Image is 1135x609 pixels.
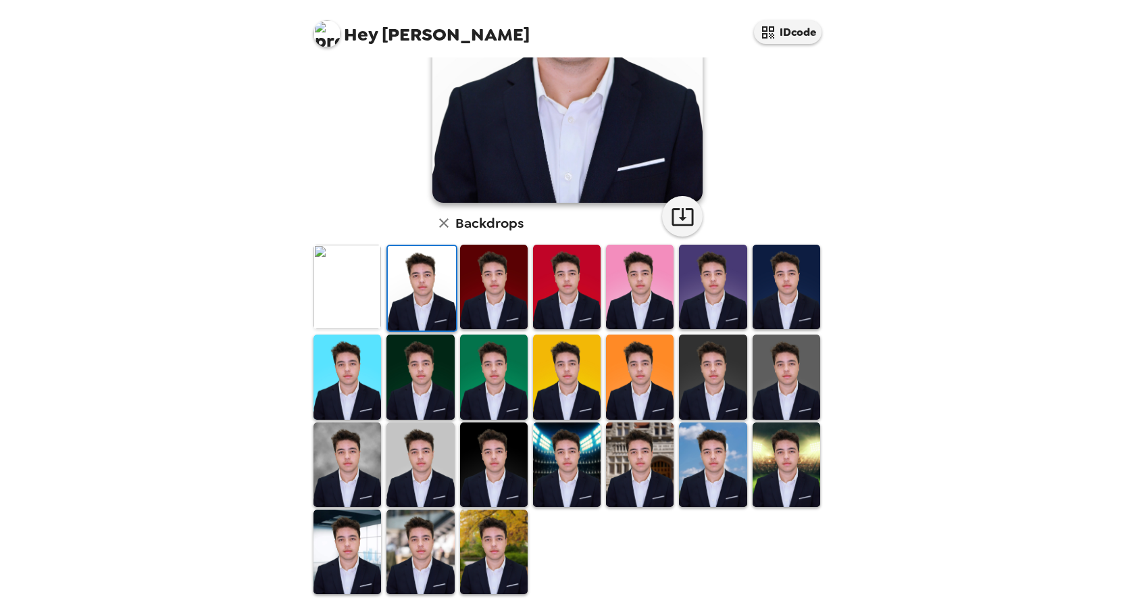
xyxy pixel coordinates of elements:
[313,20,340,47] img: profile pic
[455,212,524,234] h6: Backdrops
[344,22,378,47] span: Hey
[754,20,822,44] button: IDcode
[313,245,381,329] img: Original
[313,14,530,44] span: [PERSON_NAME]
